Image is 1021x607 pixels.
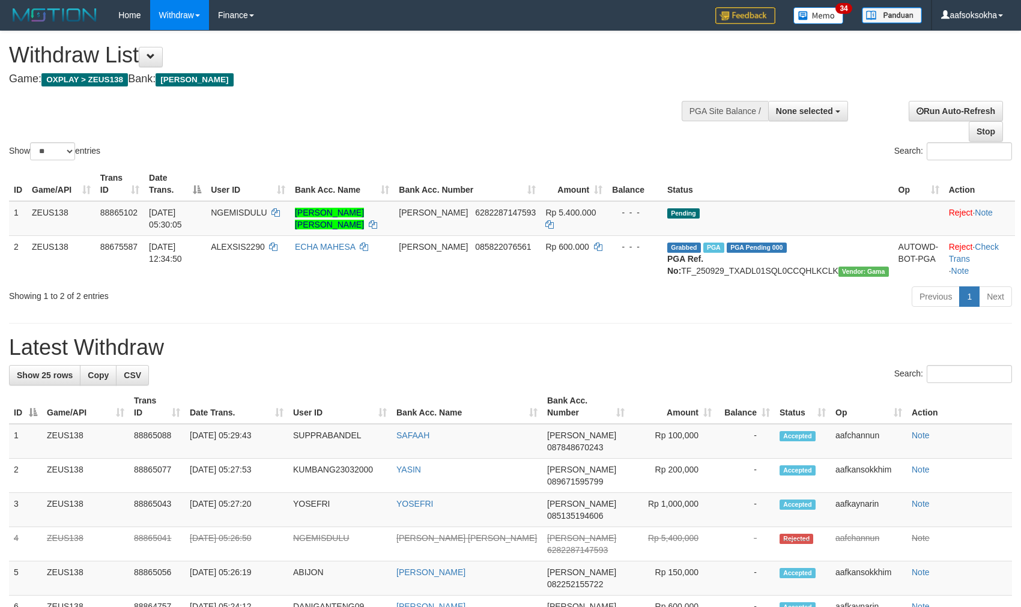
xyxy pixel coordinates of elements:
th: ID [9,167,27,201]
a: CSV [116,365,149,385]
td: 88865056 [129,561,185,596]
td: ZEUS138 [42,561,129,596]
input: Search: [927,365,1012,383]
td: [DATE] 05:27:53 [185,459,288,493]
span: OXPLAY > ZEUS138 [41,73,128,86]
label: Search: [894,365,1012,383]
td: ABIJON [288,561,392,596]
th: Bank Acc. Name: activate to sort column ascending [290,167,394,201]
td: · [944,201,1015,236]
span: Marked by aafpengsreynich [703,243,724,253]
th: Balance [607,167,662,201]
td: Rp 5,400,000 [629,527,717,561]
td: ZEUS138 [42,424,129,459]
th: Amount: activate to sort column ascending [629,390,717,424]
span: Copy 085822076561 to clipboard [475,242,531,252]
a: Note [951,266,969,276]
img: Button%20Memo.svg [793,7,844,24]
th: Date Trans.: activate to sort column descending [144,167,206,201]
td: - [717,459,775,493]
th: User ID: activate to sort column ascending [288,390,392,424]
td: 2 [9,459,42,493]
a: [PERSON_NAME] [396,567,465,577]
b: PGA Ref. No: [667,254,703,276]
td: - [717,527,775,561]
a: SAFAAH [396,430,429,440]
a: Run Auto-Refresh [909,101,1003,121]
h1: Latest Withdraw [9,336,1012,360]
th: Bank Acc. Number: activate to sort column ascending [542,390,629,424]
span: Copy [88,370,109,380]
td: ZEUS138 [42,527,129,561]
td: ZEUS138 [42,493,129,527]
span: Copy 6282287147593 to clipboard [475,208,536,217]
th: Op: activate to sort column ascending [894,167,944,201]
span: Copy 085135194606 to clipboard [547,511,603,521]
a: Next [979,286,1012,307]
th: Bank Acc. Number: activate to sort column ascending [394,167,541,201]
td: [DATE] 05:26:19 [185,561,288,596]
a: Note [912,430,930,440]
th: Action [907,390,1012,424]
td: 88865041 [129,527,185,561]
img: Feedback.jpg [715,7,775,24]
h1: Withdraw List [9,43,668,67]
span: Copy 082252155722 to clipboard [547,579,603,589]
td: AUTOWD-BOT-PGA [894,235,944,282]
td: ZEUS138 [27,235,95,282]
th: Game/API: activate to sort column ascending [42,390,129,424]
div: PGA Site Balance / [682,101,768,121]
span: NGEMISDULU [211,208,267,217]
th: Op: activate to sort column ascending [831,390,907,424]
a: Reject [949,208,973,217]
a: Note [912,465,930,474]
span: None selected [776,106,833,116]
td: 88865077 [129,459,185,493]
td: 5 [9,561,42,596]
td: ZEUS138 [27,201,95,236]
span: [PERSON_NAME] [547,567,616,577]
span: [DATE] 05:30:05 [149,208,182,229]
td: ZEUS138 [42,459,129,493]
th: ID: activate to sort column descending [9,390,42,424]
th: Game/API: activate to sort column ascending [27,167,95,201]
a: Note [912,567,930,577]
a: YOSEFRI [396,499,433,509]
a: [PERSON_NAME] [PERSON_NAME] [396,533,537,543]
a: [PERSON_NAME] [PERSON_NAME] [295,208,364,229]
span: 88675587 [100,242,138,252]
a: Previous [912,286,960,307]
span: Accepted [780,431,816,441]
span: 88865102 [100,208,138,217]
td: - [717,493,775,527]
th: User ID: activate to sort column ascending [206,167,290,201]
span: [PERSON_NAME] [399,242,468,252]
a: Note [975,208,993,217]
button: None selected [768,101,848,121]
td: 88865088 [129,424,185,459]
td: · · [944,235,1015,282]
th: Amount: activate to sort column ascending [541,167,607,201]
span: CSV [124,370,141,380]
td: aafkaynarin [831,493,907,527]
td: YOSEFRI [288,493,392,527]
th: Balance: activate to sort column ascending [717,390,775,424]
td: Rp 1,000,000 [629,493,717,527]
img: panduan.png [862,7,922,23]
td: 3 [9,493,42,527]
td: [DATE] 05:26:50 [185,527,288,561]
td: TF_250929_TXADL01SQL0CCQHLKCLK [662,235,894,282]
td: aafchannun [831,527,907,561]
td: [DATE] 05:29:43 [185,424,288,459]
span: 34 [835,3,852,14]
span: Accepted [780,465,816,476]
a: Show 25 rows [9,365,80,385]
span: [PERSON_NAME] [547,533,616,543]
span: Vendor URL: https://trx31.1velocity.biz [838,267,889,277]
label: Search: [894,142,1012,160]
a: ECHA MAHESA [295,242,355,252]
div: - - - [612,207,658,219]
div: - - - [612,241,658,253]
span: Rejected [780,534,813,544]
label: Show entries [9,142,100,160]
